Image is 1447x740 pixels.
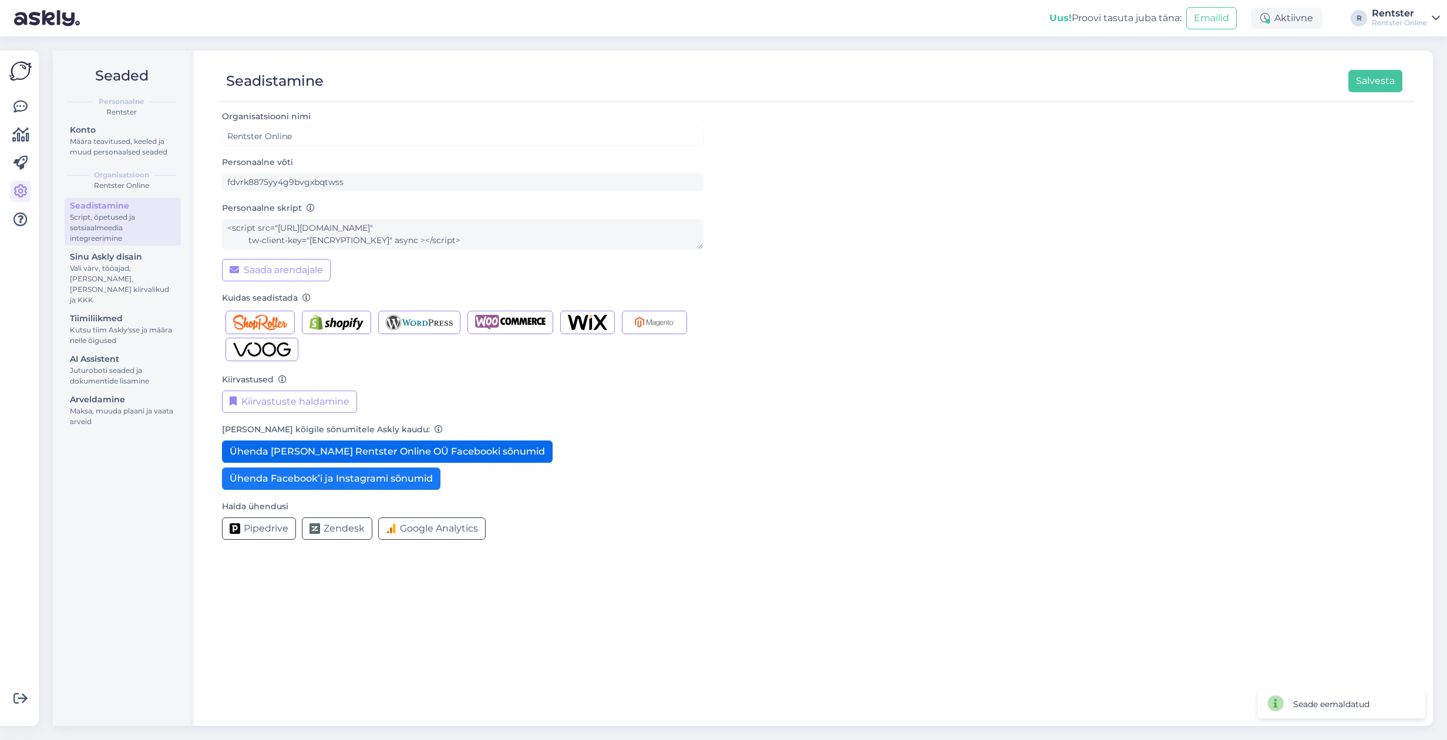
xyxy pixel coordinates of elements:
div: Sinu Askly disain [70,251,176,263]
img: Shopify [309,315,364,330]
button: Ühenda [PERSON_NAME] Rentster Online OÜ Facebooki sõnumid [222,440,553,463]
div: Vali värv, tööajad, [PERSON_NAME], [PERSON_NAME] kiirvalikud ja KKK [70,263,176,305]
div: Seadistamine [226,70,324,92]
img: Shoproller [233,315,287,330]
button: Google Analytics [378,517,486,540]
label: Personaalne võti [222,156,293,169]
div: Kutsu tiim Askly'sse ja määra neile õigused [70,325,176,346]
button: Salvesta [1348,70,1402,92]
a: KontoMäära teavitused, keeled ja muud personaalsed seaded [65,122,181,159]
div: Seade eemaldatud [1293,698,1369,711]
img: Askly Logo [9,60,32,82]
button: Ühenda Facebook’i ja Instagrami sõnumid [222,467,440,490]
button: Emailid [1186,7,1237,29]
img: Woocommerce [475,315,546,330]
label: [PERSON_NAME] kõigile sõnumitele Askly kaudu: [222,423,443,436]
span: Google Analytics [400,522,478,536]
img: Wordpress [386,315,453,330]
button: Saada arendajale [222,259,331,281]
a: TiimiliikmedKutsu tiim Askly'sse ja määra neile õigused [65,311,181,348]
img: Pipedrive [230,523,240,534]
div: Tiimiliikmed [70,312,176,325]
label: Halda ühendusi [222,500,288,513]
div: Konto [70,124,176,136]
img: Voog [233,342,291,357]
div: Aktiivne [1251,8,1323,29]
b: Organisatsioon [94,170,149,180]
div: Rentster [1372,9,1427,18]
img: Wix [568,315,607,330]
div: Rentster Online [1372,18,1427,28]
div: Rentster Online [62,180,181,191]
button: Kiirvastuste haldamine [222,391,357,413]
div: Maksa, muuda plaani ja vaata arveid [70,406,176,427]
img: Google Analytics [386,523,396,534]
div: Juturoboti seaded ja dokumentide lisamine [70,365,176,386]
div: Määra teavitused, keeled ja muud personaalsed seaded [70,136,176,157]
a: AI AssistentJuturoboti seaded ja dokumentide lisamine [65,351,181,388]
label: Kiirvastused [222,374,287,386]
span: Zendesk [324,522,365,536]
input: ABC Corporation [222,127,704,146]
span: Pipedrive [244,522,288,536]
button: Zendesk [302,517,372,540]
b: Personaalne [99,96,144,107]
div: Rentster [62,107,181,117]
a: SeadistamineScript, õpetused ja sotsiaalmeedia integreerimine [65,198,181,245]
b: Uus! [1049,12,1072,23]
textarea: <script src="[URL][DOMAIN_NAME]" tw-client-key="[ENCRYPTION_KEY]" async ></script> [222,219,704,250]
div: Arveldamine [70,393,176,406]
div: R [1351,10,1367,26]
img: Zendesk [309,523,320,534]
label: Kuidas seadistada [222,292,311,304]
button: Pipedrive [222,517,296,540]
a: RentsterRentster Online [1372,9,1440,28]
label: Personaalne skript [222,202,315,214]
label: Organisatsiooni nimi [222,110,315,123]
div: AI Assistent [70,353,176,365]
h2: Seaded [62,65,181,87]
img: Magento [630,315,679,330]
a: ArveldamineMaksa, muuda plaani ja vaata arveid [65,392,181,429]
a: Sinu Askly disainVali värv, tööajad, [PERSON_NAME], [PERSON_NAME] kiirvalikud ja KKK [65,249,181,307]
div: Proovi tasuta juba täna: [1049,11,1182,25]
div: Script, õpetused ja sotsiaalmeedia integreerimine [70,212,176,244]
div: Seadistamine [70,200,176,212]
